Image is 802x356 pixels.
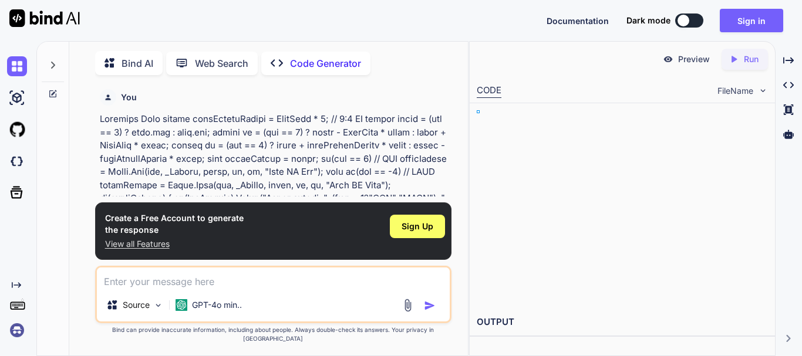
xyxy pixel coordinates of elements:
[402,221,433,232] span: Sign Up
[470,308,775,336] h2: OUTPUT
[122,56,153,70] p: Bind AI
[626,15,670,26] span: Dark mode
[7,120,27,140] img: githubLight
[7,151,27,171] img: darkCloudIdeIcon
[123,299,150,311] p: Source
[477,84,501,98] div: CODE
[9,9,80,27] img: Bind AI
[105,212,244,236] h1: Create a Free Account to generate the response
[290,56,361,70] p: Code Generator
[744,53,759,65] p: Run
[663,54,673,65] img: preview
[547,16,609,26] span: Documentation
[195,56,248,70] p: Web Search
[153,300,163,310] img: Pick Models
[7,88,27,108] img: ai-studio
[176,299,187,311] img: GPT-4o mini
[105,238,244,250] p: View all Features
[547,15,609,27] button: Documentation
[95,326,451,343] p: Bind can provide inaccurate information, including about people. Always double-check its answers....
[7,56,27,76] img: chat
[424,300,436,311] img: icon
[758,86,768,96] img: chevron down
[717,85,753,97] span: FileName
[401,299,415,312] img: attachment
[678,53,710,65] p: Preview
[192,299,242,311] p: GPT-4o min..
[720,9,783,32] button: Sign in
[121,91,137,103] h6: You
[7,320,27,340] img: signin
